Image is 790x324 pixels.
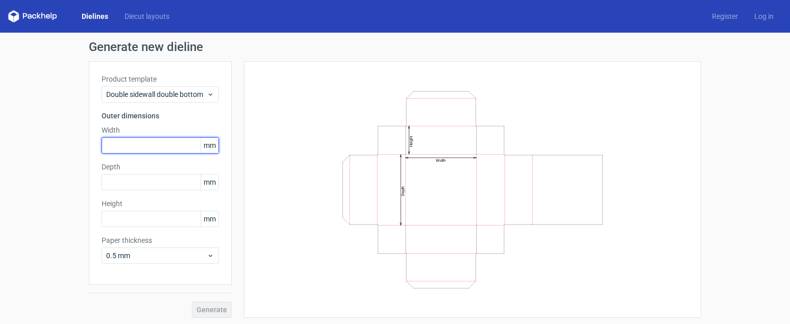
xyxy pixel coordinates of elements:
span: 0.5 mm [106,251,207,261]
label: Paper thickness [102,235,219,245]
text: Height [409,135,413,146]
label: Height [102,198,219,209]
text: Width [436,158,446,163]
text: Depth [401,186,405,196]
a: Register [704,11,746,21]
span: mm [201,138,218,153]
label: Width [102,125,219,135]
a: Diecut layouts [116,11,178,21]
h3: Outer dimensions [102,111,219,121]
h1: Generate new dieline [89,41,701,53]
label: Depth [102,162,219,172]
span: mm [201,211,218,227]
label: Product template [102,74,219,84]
a: Dielines [73,11,116,21]
span: Double sidewall double bottom [106,89,207,99]
a: Log in [746,11,782,21]
span: mm [201,175,218,190]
